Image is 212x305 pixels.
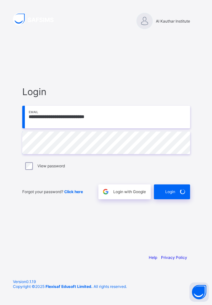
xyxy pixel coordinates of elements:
[22,86,190,97] span: Login
[189,282,209,302] button: Open asap
[45,284,93,289] strong: Flexisaf Edusoft Limited.
[156,19,190,24] span: Al Kauthar Institute
[102,188,109,195] img: google.396cfc9801f0270233282035f929180a.svg
[64,189,83,194] a: Click here
[13,279,199,284] span: Version 0.1.19
[37,163,65,168] label: View password
[113,189,146,194] span: Login with Google
[165,189,175,194] span: Login
[149,255,157,260] a: Help
[22,189,83,194] span: Forgot your password?
[13,284,127,289] span: Copyright © 2025 All rights reserved.
[161,255,187,260] a: Privacy Policy
[13,13,61,25] img: SAFSIMS Logo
